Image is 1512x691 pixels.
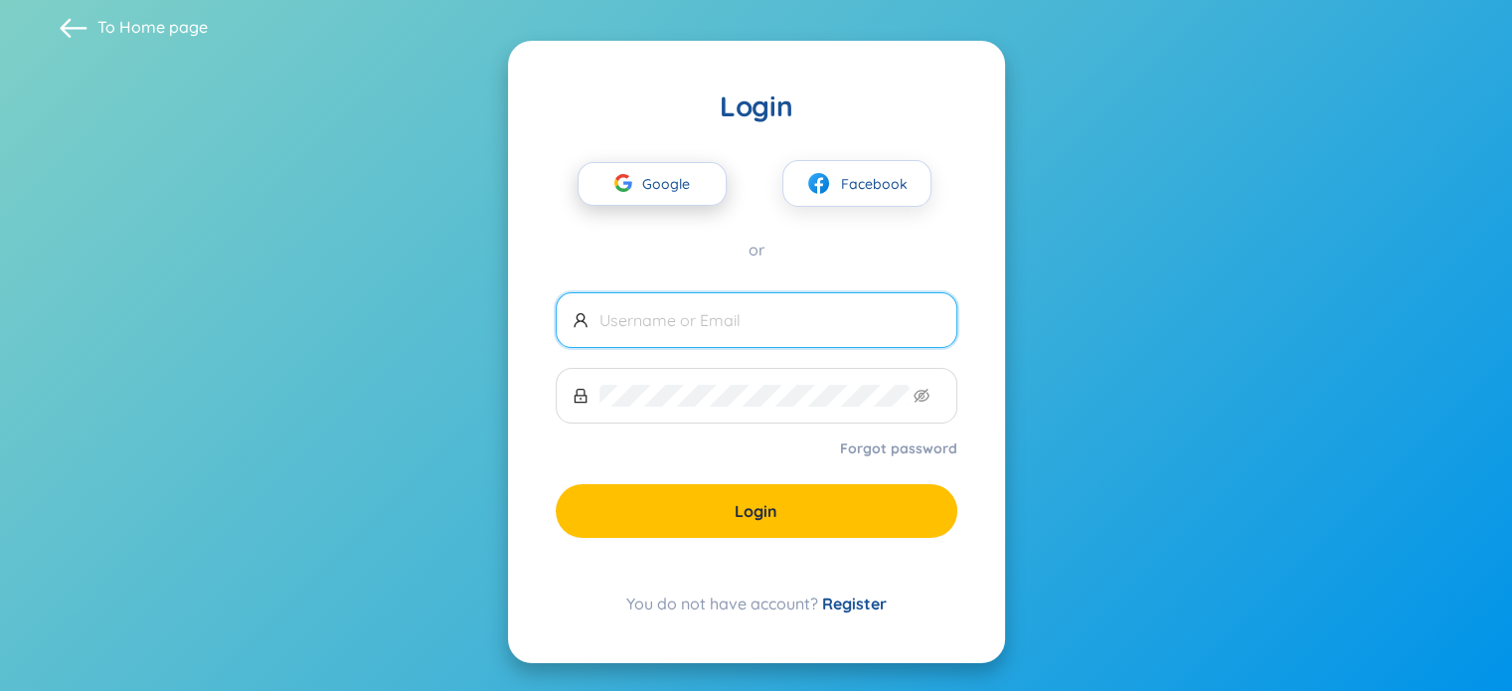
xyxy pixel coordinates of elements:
span: Google [642,163,700,205]
span: eye-invisible [914,388,929,404]
a: Forgot password [840,438,957,458]
button: Login [556,484,957,538]
button: Google [578,162,727,206]
span: lock [573,388,588,404]
img: facebook [806,171,831,196]
button: facebookFacebook [782,160,931,207]
input: Username or Email [599,309,940,331]
span: user [573,312,588,328]
span: Login [735,500,777,522]
div: You do not have account? [556,592,957,615]
a: Home page [119,17,208,37]
span: To [97,16,208,38]
span: Facebook [841,173,908,195]
div: or [556,239,957,260]
div: Login [556,88,957,124]
a: Register [822,594,887,613]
